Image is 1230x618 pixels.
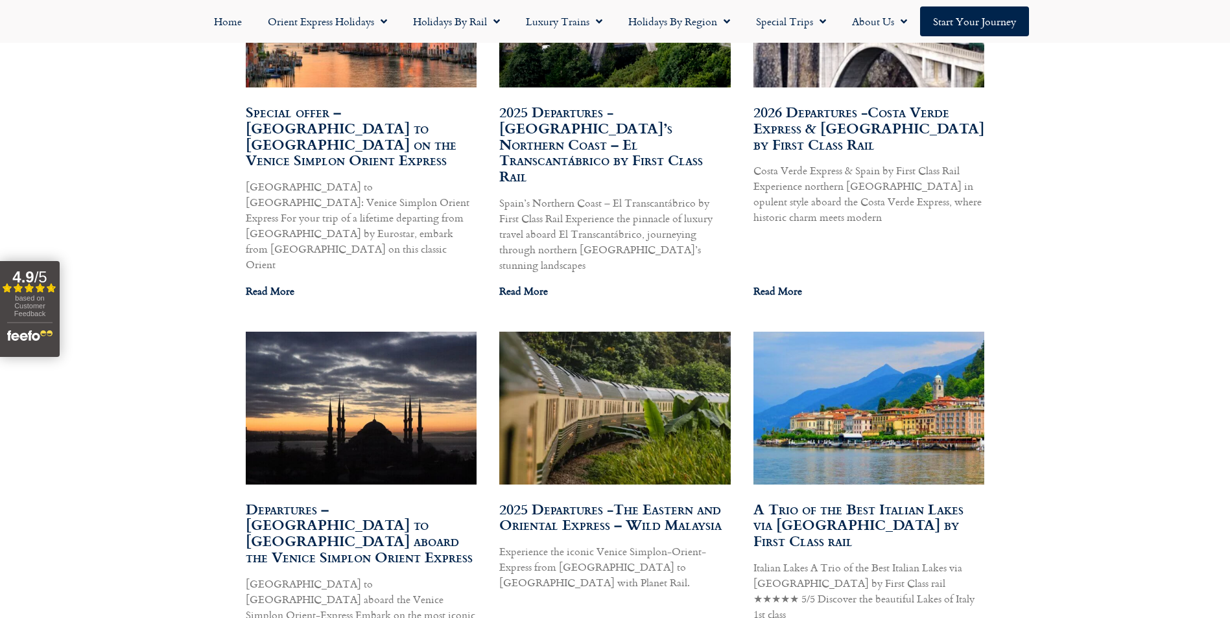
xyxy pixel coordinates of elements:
a: 2025 Departures -[GEOGRAPHIC_DATA]’s Northern Coast – El Transcantábrico by First Class Rail [499,101,703,187]
a: Start your Journey [920,6,1029,36]
p: Experience the iconic Venice Simplon-Orient-Express from [GEOGRAPHIC_DATA] to [GEOGRAPHIC_DATA] w... [499,544,731,590]
p: Spain’s Northern Coast – El Transcantábrico by First Class Rail Experience the pinnacle of luxury... [499,195,731,273]
a: Orient Express Holidays [255,6,400,36]
a: Read more about Special offer – London to Venice on the Venice Simplon Orient Express [246,283,294,299]
a: Departures – [GEOGRAPHIC_DATA] to [GEOGRAPHIC_DATA] aboard the Venice Simplon Orient Express [246,498,473,567]
p: Costa Verde Express & Spain by First Class Rail Experience northern [GEOGRAPHIC_DATA] in opulent ... [753,163,985,225]
a: A Trio of the Best Italian Lakes via [GEOGRAPHIC_DATA] by First Class rail [753,498,964,552]
a: Holidays by Rail [400,6,513,36]
a: Home [201,6,255,36]
a: Read more about 2025 Departures -Spain’s Northern Coast – El Transcantábrico by First Class Rail [499,283,548,299]
a: 2026 Departures -Costa Verde Express & [GEOGRAPHIC_DATA] by First Class Rail [753,101,984,155]
a: Read more about 2026 Departures -Costa Verde Express & Spain by First Class Rail [753,283,802,299]
nav: Menu [6,6,1224,36]
a: About Us [839,6,920,36]
a: Special offer – [GEOGRAPHIC_DATA] to [GEOGRAPHIC_DATA] on the Venice Simplon Orient Express [246,101,456,170]
a: Special Trips [743,6,839,36]
a: 2025 Departures -The Eastern and Oriental Express – Wild Malaysia [499,498,722,536]
a: Holidays by Region [615,6,743,36]
p: [GEOGRAPHIC_DATA] to [GEOGRAPHIC_DATA]: Venice Simplon Orient Express For your trip of a lifetime... [246,179,477,272]
a: Luxury Trains [513,6,615,36]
